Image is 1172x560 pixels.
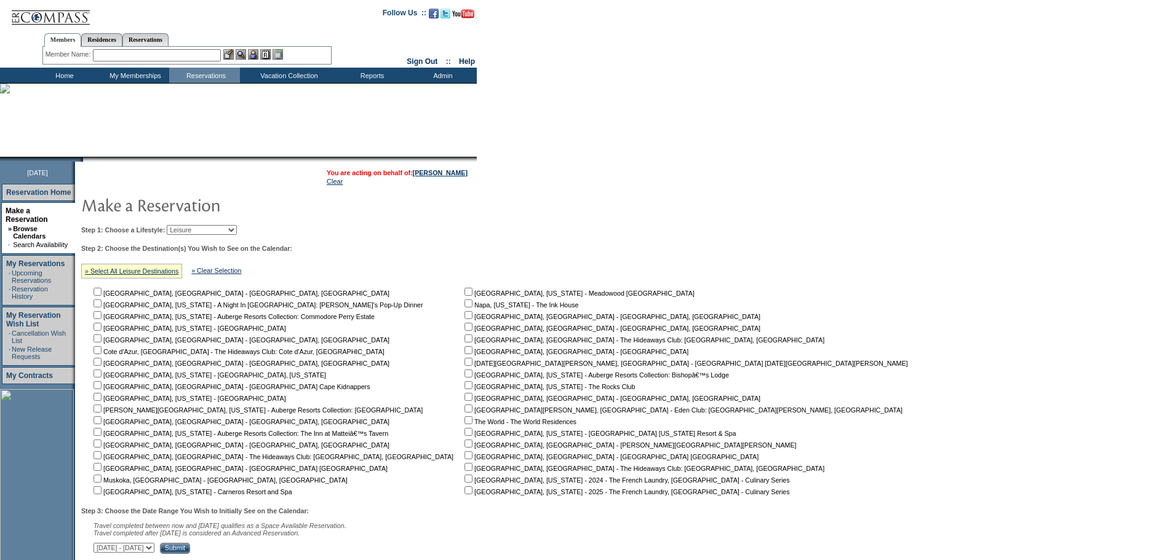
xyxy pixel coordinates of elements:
[462,465,824,472] nobr: [GEOGRAPHIC_DATA], [GEOGRAPHIC_DATA] - The Hideaways Club: [GEOGRAPHIC_DATA], [GEOGRAPHIC_DATA]
[9,345,10,360] td: ·
[6,207,48,224] a: Make a Reservation
[91,395,286,402] nobr: [GEOGRAPHIC_DATA], [US_STATE] - [GEOGRAPHIC_DATA]
[91,465,388,472] nobr: [GEOGRAPHIC_DATA], [GEOGRAPHIC_DATA] - [GEOGRAPHIC_DATA] [GEOGRAPHIC_DATA]
[9,329,10,344] td: ·
[91,383,370,390] nobr: [GEOGRAPHIC_DATA], [GEOGRAPHIC_DATA] - [GEOGRAPHIC_DATA] Cape Kidnappers
[6,311,61,328] a: My Reservation Wish List
[462,418,576,425] nobr: The World - The World Residences
[407,57,437,66] a: Sign Out
[8,225,12,232] b: »
[169,68,240,83] td: Reservations
[13,241,68,248] a: Search Availability
[9,269,10,284] td: ·
[9,285,10,300] td: ·
[260,49,271,60] img: Reservations
[81,226,165,234] b: Step 1: Choose a Lifestyle:
[91,488,292,495] nobr: [GEOGRAPHIC_DATA], [US_STATE] - Carneros Resort and Spa
[462,488,789,495] nobr: [GEOGRAPHIC_DATA], [US_STATE] - 2025 - The French Laundry, [GEOGRAPHIC_DATA] - Culinary Series
[462,395,760,402] nobr: [GEOGRAPHIC_DATA], [GEOGRAPHIC_DATA] - [GEOGRAPHIC_DATA], [GEOGRAPHIC_DATA]
[462,301,578,309] nobr: Napa, [US_STATE] - The Ink House
[327,178,343,185] a: Clear
[462,313,760,320] nobr: [GEOGRAPHIC_DATA], [GEOGRAPHIC_DATA] - [GEOGRAPHIC_DATA], [GEOGRAPHIC_DATA]
[81,245,292,252] b: Step 2: Choose the Destination(s) You Wish to See on the Calendar:
[273,49,283,60] img: b_calculator.gif
[462,453,759,460] nobr: [GEOGRAPHIC_DATA], [GEOGRAPHIC_DATA] - [GEOGRAPHIC_DATA] [GEOGRAPHIC_DATA]
[462,371,729,379] nobr: [GEOGRAPHIC_DATA], [US_STATE] - Auberge Resorts Collection: Bishopâ€™s Lodge
[240,68,335,83] td: Vacation Collection
[98,68,169,83] td: My Memberships
[462,476,789,484] nobr: [GEOGRAPHIC_DATA], [US_STATE] - 2024 - The French Laundry, [GEOGRAPHIC_DATA] - Culinary Series
[191,267,241,274] a: » Clear Selection
[91,418,389,425] nobr: [GEOGRAPHIC_DATA], [GEOGRAPHIC_DATA] - [GEOGRAPHIC_DATA], [GEOGRAPHIC_DATA]
[91,430,388,437] nobr: [GEOGRAPHIC_DATA], [US_STATE] - Auberge Resorts Collection: The Inn at Matteiâ€™s Tavern
[462,360,907,367] nobr: [DATE][GEOGRAPHIC_DATA][PERSON_NAME], [GEOGRAPHIC_DATA] - [GEOGRAPHIC_DATA] [DATE][GEOGRAPHIC_DAT...
[236,49,246,60] img: View
[462,348,688,355] nobr: [GEOGRAPHIC_DATA], [GEOGRAPHIC_DATA] - [GEOGRAPHIC_DATA]
[248,49,258,60] img: Impersonate
[429,12,439,20] a: Become our fan on Facebook
[452,9,474,18] img: Subscribe to our YouTube Channel
[6,371,53,380] a: My Contracts
[94,529,300,537] nobr: Travel completed after [DATE] is considered an Advanced Reservation.
[12,269,51,284] a: Upcoming Reservations
[413,169,468,176] a: [PERSON_NAME]
[91,406,423,414] nobr: [PERSON_NAME][GEOGRAPHIC_DATA], [US_STATE] - Auberge Resorts Collection: [GEOGRAPHIC_DATA]
[81,33,122,46] a: Residences
[27,169,48,176] span: [DATE]
[91,325,286,332] nobr: [GEOGRAPHIC_DATA], [US_STATE] - [GEOGRAPHIC_DATA]
[83,157,84,162] img: blank.gif
[160,543,190,554] input: Submit
[446,57,451,66] span: ::
[6,188,71,197] a: Reservation Home
[462,441,796,449] nobr: [GEOGRAPHIC_DATA], [GEOGRAPHIC_DATA] - [PERSON_NAME][GEOGRAPHIC_DATA][PERSON_NAME]
[79,157,83,162] img: promoShadowLeftCorner.gif
[85,267,178,275] a: » Select All Leisure Destinations
[12,329,66,344] a: Cancellation Wish List
[13,225,46,240] a: Browse Calendars
[28,68,98,83] td: Home
[8,241,12,248] td: ·
[81,192,327,217] img: pgTtlMakeReservation.gif
[462,290,695,297] nobr: [GEOGRAPHIC_DATA], [US_STATE] - Meadowood [GEOGRAPHIC_DATA]
[459,57,475,66] a: Help
[91,453,453,460] nobr: [GEOGRAPHIC_DATA], [GEOGRAPHIC_DATA] - The Hideaways Club: [GEOGRAPHIC_DATA], [GEOGRAPHIC_DATA]
[91,360,389,367] nobr: [GEOGRAPHIC_DATA], [GEOGRAPHIC_DATA] - [GEOGRAPHIC_DATA], [GEOGRAPHIC_DATA]
[91,290,389,297] nobr: [GEOGRAPHIC_DATA], [GEOGRAPHIC_DATA] - [GEOGRAPHIC_DATA], [GEOGRAPHIC_DATA]
[406,68,477,83] td: Admin
[91,476,348,484] nobr: Muskoka, [GEOGRAPHIC_DATA] - [GEOGRAPHIC_DATA], [GEOGRAPHIC_DATA]
[327,169,468,176] span: You are acting on behalf of:
[91,371,326,379] nobr: [GEOGRAPHIC_DATA], [US_STATE] - [GEOGRAPHIC_DATA], [US_STATE]
[223,49,234,60] img: b_edit.gif
[462,430,736,437] nobr: [GEOGRAPHIC_DATA], [US_STATE] - [GEOGRAPHIC_DATA] [US_STATE] Resort & Spa
[462,336,824,344] nobr: [GEOGRAPHIC_DATA], [GEOGRAPHIC_DATA] - The Hideaways Club: [GEOGRAPHIC_DATA], [GEOGRAPHIC_DATA]
[12,345,52,360] a: New Release Requests
[452,12,474,20] a: Subscribe to our YouTube Channel
[6,259,65,268] a: My Reservations
[462,325,760,332] nobr: [GEOGRAPHIC_DATA], [GEOGRAPHIC_DATA] - [GEOGRAPHIC_DATA], [GEOGRAPHIC_DATA]
[46,49,93,60] div: Member Name:
[91,348,385,355] nobr: Cote d'Azur, [GEOGRAPHIC_DATA] - The Hideaways Club: Cote d'Azur, [GEOGRAPHIC_DATA]
[44,33,82,47] a: Members
[462,383,635,390] nobr: [GEOGRAPHIC_DATA], [US_STATE] - The Rocks Club
[383,7,426,22] td: Follow Us ::
[122,33,169,46] a: Reservations
[335,68,406,83] td: Reports
[94,522,346,529] span: Travel completed between now and [DATE] qualifies as a Space Available Reservation.
[462,406,903,414] nobr: [GEOGRAPHIC_DATA][PERSON_NAME], [GEOGRAPHIC_DATA] - Eden Club: [GEOGRAPHIC_DATA][PERSON_NAME], [G...
[81,507,309,515] b: Step 3: Choose the Date Range You Wish to Initially See on the Calendar:
[91,441,389,449] nobr: [GEOGRAPHIC_DATA], [GEOGRAPHIC_DATA] - [GEOGRAPHIC_DATA], [GEOGRAPHIC_DATA]
[440,12,450,20] a: Follow us on Twitter
[91,313,375,320] nobr: [GEOGRAPHIC_DATA], [US_STATE] - Auberge Resorts Collection: Commodore Perry Estate
[429,9,439,18] img: Become our fan on Facebook
[91,301,423,309] nobr: [GEOGRAPHIC_DATA], [US_STATE] - A Night In [GEOGRAPHIC_DATA]: [PERSON_NAME]'s Pop-Up Dinner
[91,336,389,344] nobr: [GEOGRAPHIC_DATA], [GEOGRAPHIC_DATA] - [GEOGRAPHIC_DATA], [GEOGRAPHIC_DATA]
[12,285,48,300] a: Reservation History
[440,9,450,18] img: Follow us on Twitter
